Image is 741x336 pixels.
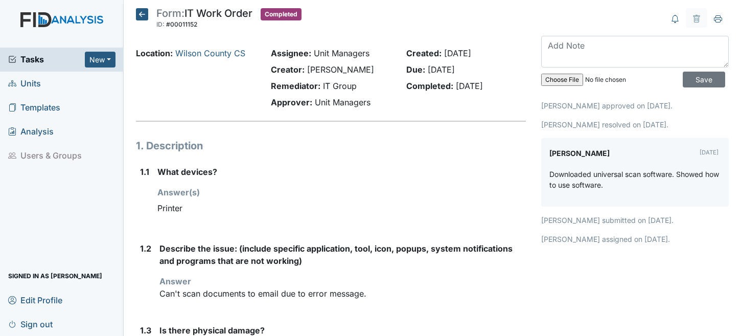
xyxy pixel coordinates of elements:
[406,48,442,58] strong: Created:
[159,276,191,286] strong: Answer
[549,146,610,161] label: [PERSON_NAME]
[271,97,312,107] strong: Approver:
[85,52,115,68] button: New
[541,119,729,130] p: [PERSON_NAME] resolved on [DATE].
[683,72,725,87] input: Save
[175,48,245,58] a: Wilson County CS
[271,48,311,58] strong: Assignee:
[541,215,729,226] p: [PERSON_NAME] submitted on [DATE].
[140,242,151,255] label: 1.2
[307,64,374,75] span: [PERSON_NAME]
[444,48,471,58] span: [DATE]
[136,48,173,58] strong: Location:
[156,20,165,28] span: ID:
[406,64,425,75] strong: Due:
[156,7,184,19] span: Form:
[406,81,453,91] strong: Completed:
[8,53,85,65] a: Tasks
[157,187,200,197] strong: Answer(s)
[261,8,302,20] span: Completed
[271,81,320,91] strong: Remediator:
[8,268,102,284] span: Signed in as [PERSON_NAME]
[159,242,526,267] label: Describe the issue: (include specific application, tool, icon, popups, system notifications and p...
[541,100,729,111] p: [PERSON_NAME] approved on [DATE].
[136,138,526,153] h1: 1. Description
[157,198,526,218] div: Printer
[140,166,149,178] label: 1.1
[549,169,721,190] p: Downloaded universal scan software. Showed how to use software.
[700,149,719,156] small: [DATE]
[159,287,526,300] p: Can't scan documents to email due to error message.
[314,48,369,58] span: Unit Managers
[8,76,41,92] span: Units
[315,97,371,107] span: Unit Managers
[166,20,197,28] span: #00011152
[8,100,60,116] span: Templates
[157,166,217,178] label: What devices?
[428,64,455,75] span: [DATE]
[271,64,305,75] strong: Creator:
[8,316,53,332] span: Sign out
[8,124,54,140] span: Analysis
[156,8,252,31] div: IT Work Order
[456,81,483,91] span: [DATE]
[323,81,357,91] span: IT Group
[8,292,62,308] span: Edit Profile
[541,234,729,244] p: [PERSON_NAME] assigned on [DATE].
